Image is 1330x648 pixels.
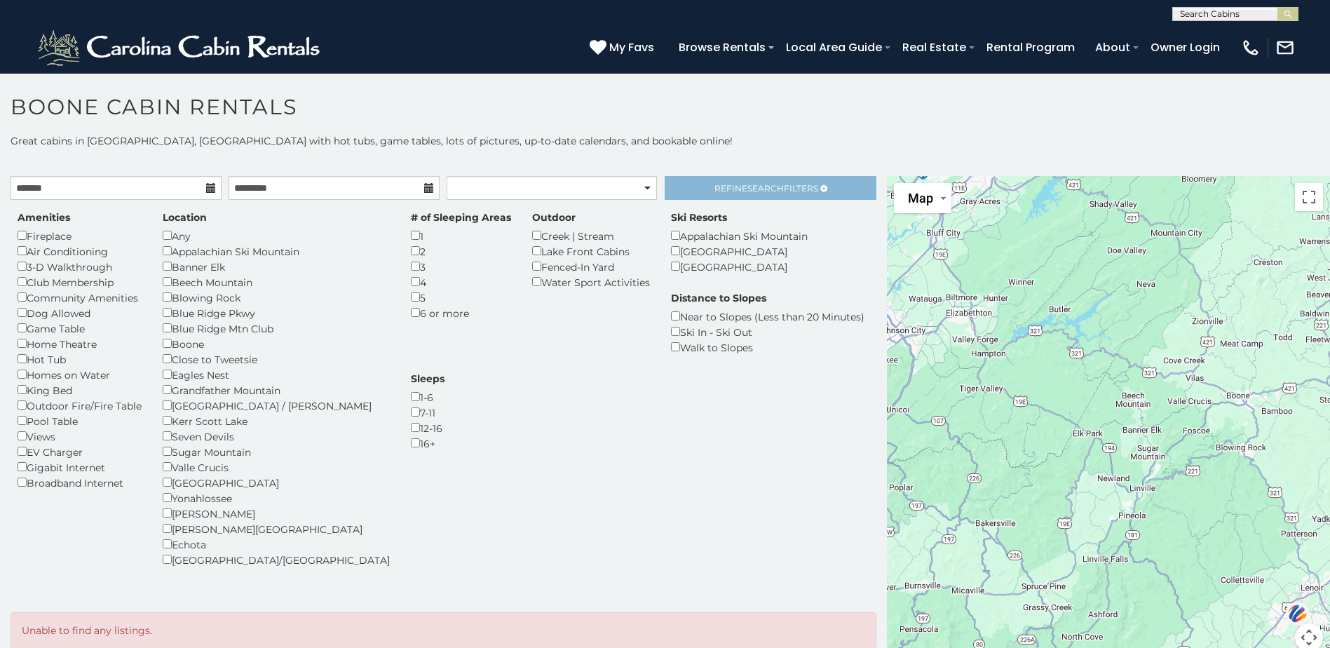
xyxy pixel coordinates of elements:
img: phone-regular-white.png [1241,38,1261,58]
a: Browse Rentals [672,35,773,60]
div: Echota [163,536,390,552]
div: Home Theatre [18,336,142,351]
div: 4 [411,274,511,290]
label: Location [163,210,207,224]
div: Broadband Internet [18,475,142,490]
div: Boone [163,336,390,351]
div: 1-6 [411,389,445,405]
div: Kerr Scott Lake [163,413,390,428]
label: Ski Resorts [671,210,727,224]
div: Fenced-In Yard [532,259,650,274]
div: Sugar Mountain [163,444,390,459]
label: Distance to Slopes [671,291,766,305]
div: Dog Allowed [18,305,142,320]
a: My Favs [590,39,658,57]
img: White-1-2.png [35,27,326,69]
div: Views [18,428,142,444]
span: My Favs [609,39,654,56]
div: 12-16 [411,420,445,436]
div: Community Amenities [18,290,142,305]
div: 16+ [411,436,445,451]
div: Valle Crucis [163,459,390,475]
div: Close to Tweetsie [163,351,390,367]
div: Homes on Water [18,367,142,382]
div: Seven Devils [163,428,390,444]
div: Blowing Rock [163,290,390,305]
div: Hot Tub [18,351,142,367]
div: 7-11 [411,405,445,420]
div: EV Charger [18,444,142,459]
div: Appalachian Ski Mountain [671,228,808,243]
div: Near to Slopes (Less than 20 Minutes) [671,309,864,324]
div: Eagles Nest [163,367,390,382]
div: Lake Front Cabins [532,243,650,259]
div: Outdoor Fire/Fire Table [18,398,142,413]
div: 5 [411,290,511,305]
a: Real Estate [895,35,973,60]
div: [GEOGRAPHIC_DATA] [671,243,808,259]
div: Blue Ridge Pkwy [163,305,390,320]
label: Sleeps [411,372,445,386]
a: RefineSearchFilters [665,176,876,200]
div: [PERSON_NAME][GEOGRAPHIC_DATA] [163,521,390,536]
div: [PERSON_NAME] [163,506,390,521]
span: Refine Filters [714,183,818,194]
div: Air Conditioning [18,243,142,259]
div: Pool Table [18,413,142,428]
a: Owner Login [1144,35,1227,60]
div: King Bed [18,382,142,398]
span: Search [747,183,784,194]
div: [GEOGRAPHIC_DATA]/[GEOGRAPHIC_DATA] [163,552,390,567]
a: Local Area Guide [779,35,889,60]
div: Club Membership [18,274,142,290]
img: svg+xml;base64,PHN2ZyB3aWR0aD0iNDQiIGhlaWdodD0iNDQiIHZpZXdCb3g9IjAgMCA0NCA0NCIgZmlsbD0ibm9uZSIgeG... [1286,601,1310,627]
div: 3 [411,259,511,274]
div: [GEOGRAPHIC_DATA] [163,475,390,490]
p: Unable to find any listings. [22,623,865,637]
div: Blue Ridge Mtn Club [163,320,390,336]
div: Gigabit Internet [18,459,142,475]
div: Beech Mountain [163,274,390,290]
div: Appalachian Ski Mountain [163,243,390,259]
div: Banner Elk [163,259,390,274]
div: Creek | Stream [532,228,650,243]
div: [GEOGRAPHIC_DATA] / [PERSON_NAME] [163,398,390,413]
label: # of Sleeping Areas [411,210,511,224]
div: Yonahlossee [163,490,390,506]
div: 6 or more [411,305,511,320]
div: Water Sport Activities [532,274,650,290]
a: About [1088,35,1137,60]
a: Rental Program [979,35,1082,60]
img: mail-regular-white.png [1275,38,1295,58]
div: [GEOGRAPHIC_DATA] [671,259,808,274]
div: Any [163,228,390,243]
button: Change map style [894,183,951,213]
div: Ski In - Ski Out [671,324,864,339]
div: Fireplace [18,228,142,243]
button: Toggle fullscreen view [1295,183,1323,211]
label: Outdoor [532,210,576,224]
div: Game Table [18,320,142,336]
div: 1 [411,228,511,243]
div: 2 [411,243,511,259]
div: Walk to Slopes [671,339,864,355]
span: Map [908,191,933,205]
div: 3-D Walkthrough [18,259,142,274]
label: Amenities [18,210,70,224]
div: Grandfather Mountain [163,382,390,398]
